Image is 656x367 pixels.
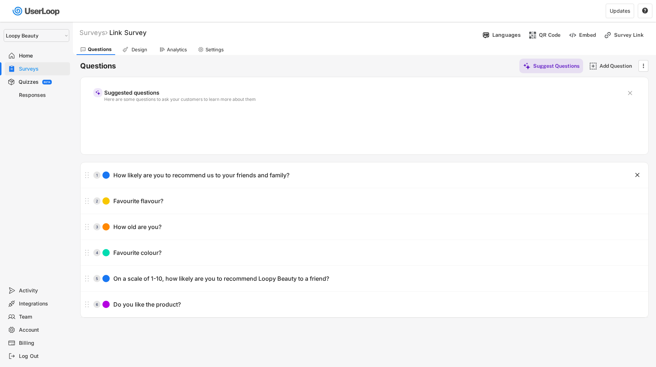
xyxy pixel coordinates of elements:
[19,52,67,59] div: Home
[626,90,634,97] button: 
[614,32,651,38] div: Survey Link
[19,92,67,99] div: Responses
[104,276,108,281] img: yH5BAEAAAAALAAAAAABAAEAAAIBRAA7
[589,62,597,70] img: AddMajor.svg
[642,8,648,14] button: 
[635,171,640,179] text: 
[104,250,108,255] img: yH5BAEAAAAALAAAAAABAAEAAAIBRAA7
[113,171,289,179] div: How likely are you to recommend us to your friends and family?
[93,251,101,254] div: 4
[482,31,490,39] img: Language%20Icon.svg
[610,8,630,13] div: Updates
[95,90,101,95] img: MagicMajor%20%28Purple%29.svg
[104,225,108,229] img: yH5BAEAAAAALAAAAAABAAEAAAIBRAA7
[19,66,67,72] div: Surveys
[19,300,67,307] div: Integrations
[634,171,641,179] button: 
[104,97,621,102] div: Here are some questions to ask your customers to learn more about them
[628,89,632,97] text: 
[11,4,62,19] img: userloop-logo-01.svg
[640,60,647,71] button: 
[93,277,101,280] div: 5
[93,199,101,203] div: 2
[113,197,163,205] div: Favourite flavour?
[88,46,112,52] div: Questions
[19,353,67,360] div: Log Out
[113,223,161,231] div: How old are you?
[79,28,108,37] div: Surveys
[80,61,116,71] h6: Questions
[104,173,108,177] img: yH5BAEAAAAALAAAAAABAAEAAAIBRAA7
[93,225,101,229] div: 3
[19,340,67,347] div: Billing
[579,32,596,38] div: Embed
[19,327,67,334] div: Account
[529,31,536,39] img: ShopcodesMajor.svg
[93,173,101,177] div: 1
[569,31,577,39] img: EmbedMinor.svg
[109,29,147,36] font: Link Survey
[93,303,101,306] div: 6
[19,313,67,320] div: Team
[19,287,67,294] div: Activity
[113,275,329,283] div: On a scale of 1-10, how likely are you to recommend Loopy Beauty to a friend?
[642,7,648,14] text: 
[104,199,108,203] img: yH5BAEAAAAALAAAAAABAAEAAAIBRAA7
[104,302,108,307] img: yH5BAEAAAAALAAAAAABAAEAAAIBRAA7
[19,79,39,86] div: Quizzes
[523,62,531,70] img: MagicMajor%20%28Purple%29.svg
[113,301,181,308] div: Do you like the product?
[167,47,187,53] div: Analytics
[206,47,224,53] div: Settings
[44,81,50,83] div: BETA
[600,63,636,69] div: Add Question
[492,32,521,38] div: Languages
[113,249,161,257] div: Favourite colour?
[643,62,644,70] text: 
[604,31,612,39] img: LinkMinor.svg
[130,47,148,53] div: Design
[539,32,561,38] div: QR Code
[533,63,579,69] div: Suggest Questions
[104,90,621,95] div: Suggested questions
